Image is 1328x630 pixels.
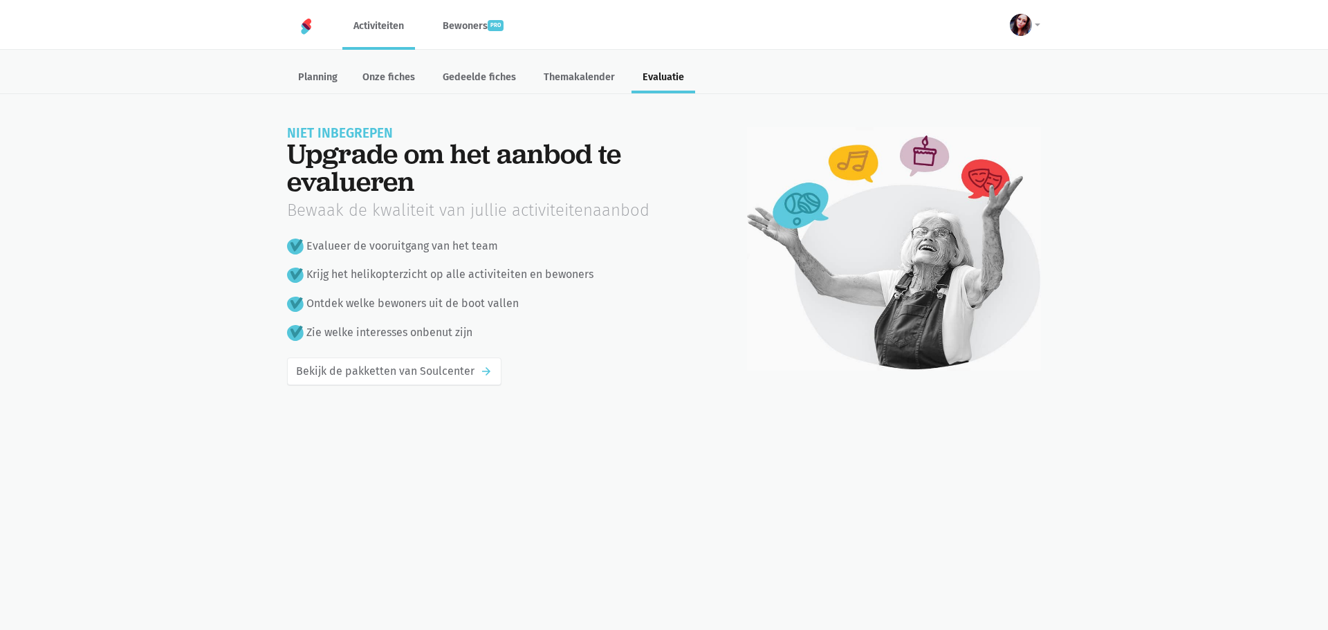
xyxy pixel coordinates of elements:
a: Gedeelde fiches [432,64,527,93]
span: pro [488,20,504,31]
p: Bewaak de kwaliteit van jullie activiteitenaanbod [287,201,712,221]
a: Activiteiten [342,3,415,49]
a: Planning [287,64,349,93]
a: Bekijk de pakketten van Soulcenterarrow_forward [287,358,501,385]
a: Evaluatie [631,64,695,93]
li: Ontdek welke bewoners uit de boot vallen [287,295,712,313]
a: Themakalender [533,64,626,93]
div: Niet inbegrepen [287,127,712,140]
h1: Upgrade om het aanbod te evalueren [287,140,712,195]
i: arrow_forward [480,365,492,378]
li: Krijg het helikopterzicht op alle activiteiten en bewoners [287,266,712,284]
li: Evalueer de vooruitgang van het team [287,237,712,255]
li: Zie welke interesses onbenut zijn [287,324,712,342]
img: Home [298,18,315,35]
a: Onze fiches [351,64,426,93]
a: Bewonerspro [432,3,515,49]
